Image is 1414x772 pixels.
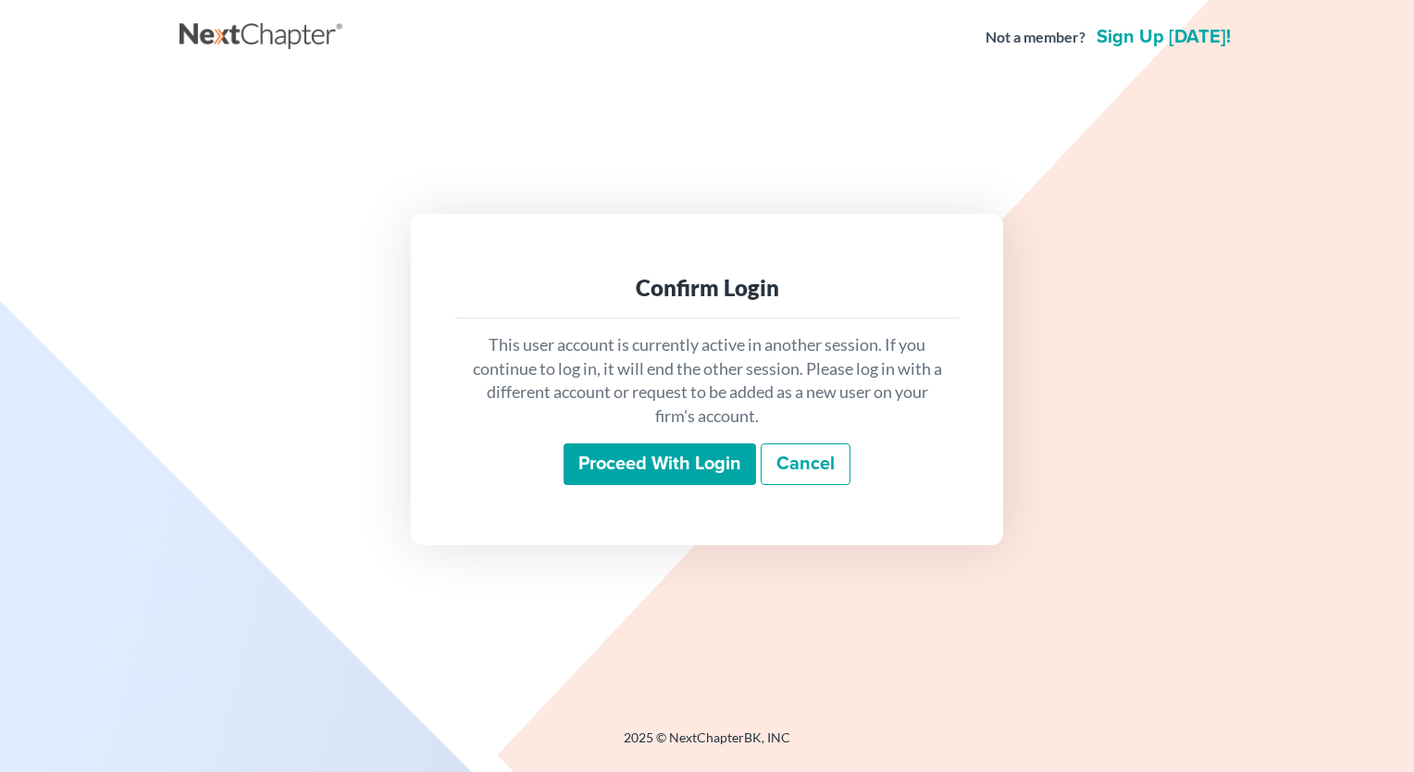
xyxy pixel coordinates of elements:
[470,273,944,303] div: Confirm Login
[1093,28,1234,46] a: Sign up [DATE]!
[470,333,944,429] p: This user account is currently active in another session. If you continue to log in, it will end ...
[761,443,850,486] a: Cancel
[986,27,1085,48] strong: Not a member?
[564,443,756,486] input: Proceed with login
[180,728,1234,762] div: 2025 © NextChapterBK, INC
